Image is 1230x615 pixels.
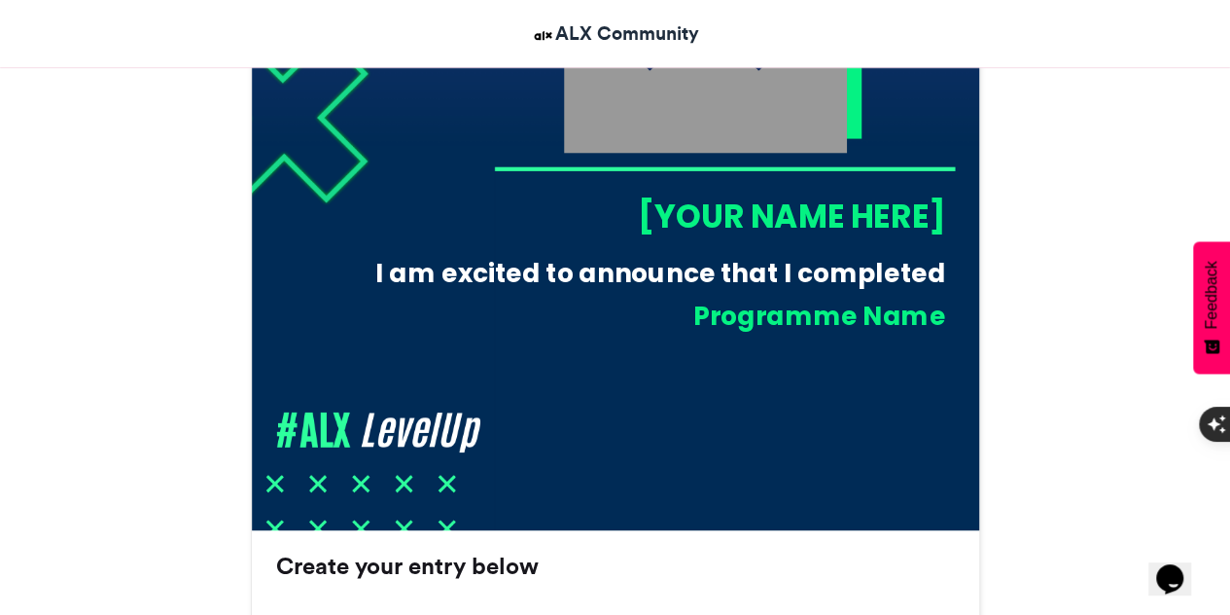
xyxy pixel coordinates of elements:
[1193,241,1230,374] button: Feedback - Show survey
[1203,261,1220,329] span: Feedback
[276,555,955,578] h3: Create your entry below
[493,194,944,238] div: [YOUR NAME HERE]
[388,298,945,334] div: Programme Name
[531,23,555,48] img: ALX Community
[358,255,945,291] div: I am excited to announce that I completed
[1148,537,1211,596] iframe: chat widget
[531,19,699,48] a: ALX Community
